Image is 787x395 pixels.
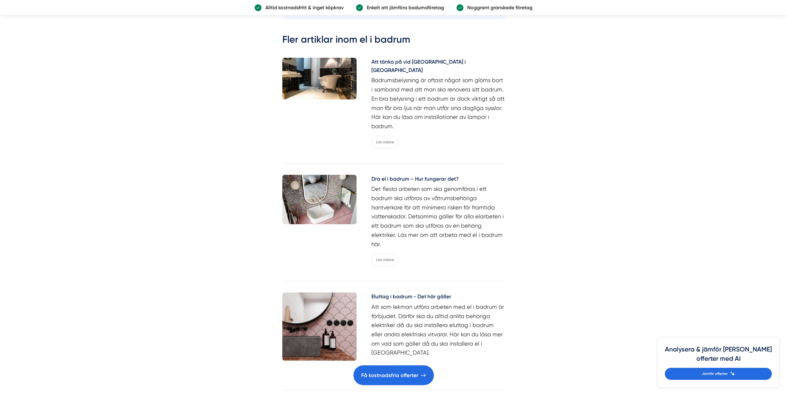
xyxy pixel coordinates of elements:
[361,371,418,380] span: Få kostnadsfria offerter
[353,365,434,385] a: Få kostnadsfria offerter
[464,4,533,11] p: Noggrant granskade företag
[282,292,357,361] img: Eluttag i badrum - Det här gäller
[371,184,505,249] p: Det flesta arbeten som ska genomföras i ett badrum ska utföras av våtrumsbehöriga hantverkare för...
[371,292,505,302] a: Eluttag i badrum - Det här gäller
[262,4,344,11] p: Alltid kostnadsfritt & inget köpkrav
[371,175,505,185] a: Dra el i badrum – Hur fungerar det?
[702,371,728,377] span: Jämför offerter
[371,254,399,266] a: Läs vidare
[665,345,772,368] h4: Analysera & jämför [PERSON_NAME] offerter med AI
[282,33,505,50] h2: Fler artiklar inom el i badrum
[371,136,399,149] a: Läs vidare
[371,58,505,76] a: Att tänka på vid [GEOGRAPHIC_DATA] i [GEOGRAPHIC_DATA]
[282,58,357,99] img: Att tänka på vid val av belysning i badrum
[371,302,505,357] p: Att som lekman utföra arbeten med el i badrum är förbjudet. Därför ska du alltid anlita behöriga ...
[371,76,505,131] p: Badrumsbelysning är oftast något som glöms bort i samband med att man ska renovera sitt badrum. E...
[371,362,399,375] a: Läs vidare
[363,4,444,11] p: Enkelt att jämföra badumsföretag
[665,368,772,380] a: Jämför offerter
[282,175,357,224] img: Dra el i badrum – Hur fungerar det?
